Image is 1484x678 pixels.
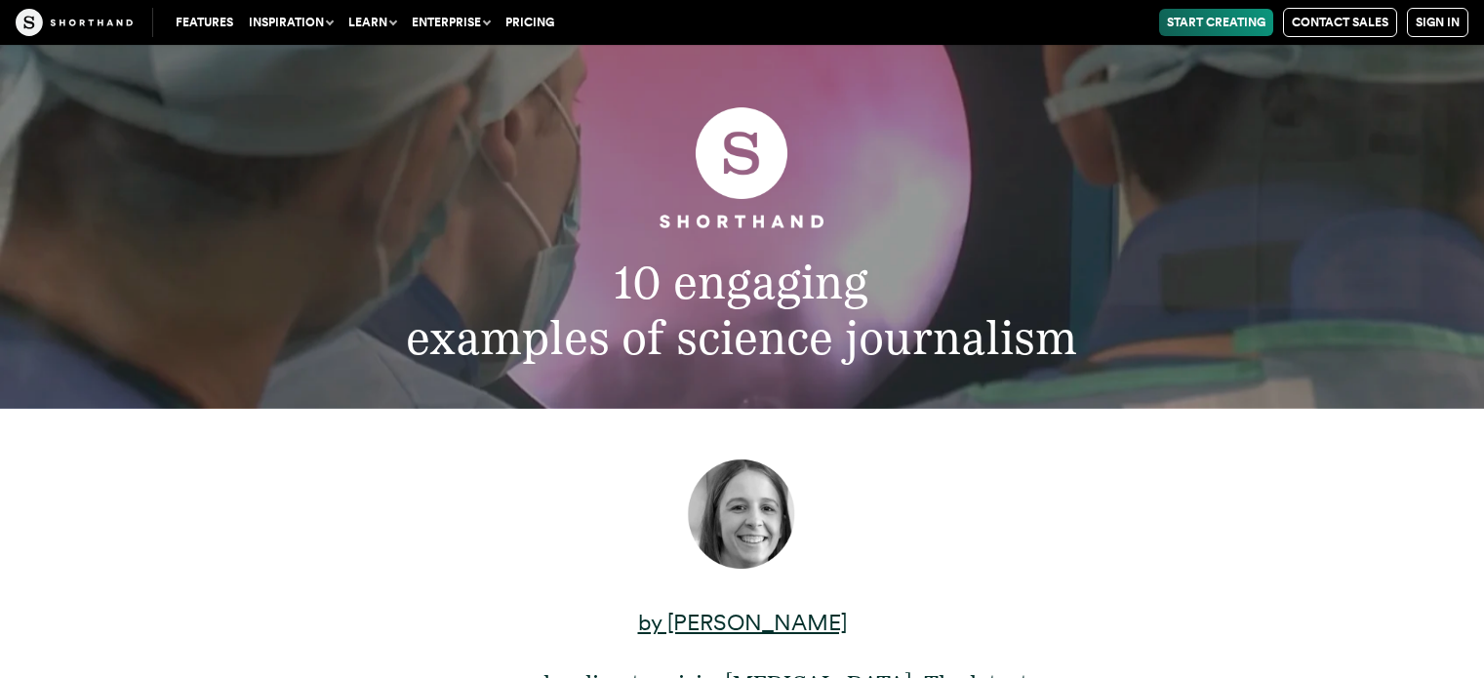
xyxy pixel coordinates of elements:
a: Features [168,9,241,36]
a: by [PERSON_NAME] [638,609,847,636]
button: Inspiration [241,9,341,36]
h2: 10 engaging examples of science journalism [189,255,1295,366]
a: Contact Sales [1283,8,1397,37]
a: Pricing [498,9,562,36]
a: Start Creating [1159,9,1273,36]
button: Enterprise [404,9,498,36]
img: The Craft [16,9,133,36]
button: Learn [341,9,404,36]
a: Sign in [1407,8,1468,37]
